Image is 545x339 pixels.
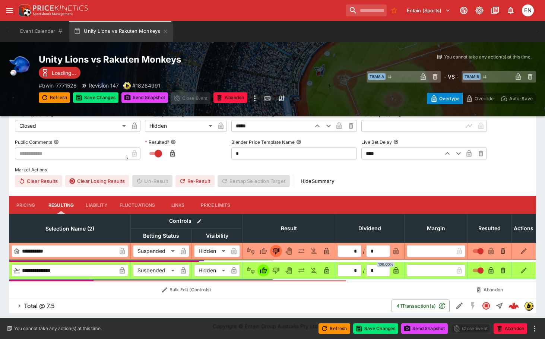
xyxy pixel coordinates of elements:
[511,214,536,243] th: Actions
[257,264,269,276] button: Win
[270,264,282,276] button: Lose
[295,264,307,276] button: Push
[509,95,533,102] p: Auto-Save
[194,245,228,257] div: Hidden
[427,93,536,104] div: Start From
[124,82,130,89] img: bwin.png
[392,300,450,312] button: 41Transaction(s)
[353,323,399,334] button: Save Changes
[296,175,339,187] button: HideSummary
[121,92,168,103] button: Send Snapshot
[295,245,307,257] button: Push
[195,196,237,214] button: Price Limits
[194,264,228,276] div: Hidden
[405,214,468,243] th: Margin
[525,302,533,310] img: bwin
[466,299,479,313] button: SGM Disabled
[39,82,77,89] p: Copy To Clipboard
[213,92,247,103] button: Abandon
[388,4,400,16] button: No Bookmarks
[368,73,386,80] span: Team A
[377,262,395,267] span: 100.00%
[361,139,392,145] p: Live Bet Delay
[54,139,59,145] button: Public Comments
[132,175,172,187] span: Un-Result
[257,245,269,257] button: Win
[494,324,527,332] span: Mark an event as closed and abandoned.
[363,267,365,275] div: /
[522,4,534,16] div: Eamon Nunn
[231,139,295,145] p: Blender Price Template Name
[497,93,536,104] button: Auto-Save
[9,298,392,313] button: Total @ 7.5
[346,4,387,16] input: search
[319,323,350,334] button: Refresh
[171,139,176,145] button: Resulted?
[3,4,16,17] button: open drawer
[161,196,195,214] button: Links
[89,82,119,89] p: Revision 147
[243,214,335,243] th: Result
[283,264,295,276] button: Void
[123,82,131,89] div: bwin
[131,214,243,229] th: Controls
[475,95,494,102] p: Override
[470,284,509,296] button: Abandon
[457,4,470,17] button: Connected to PK
[145,120,215,132] div: Hidden
[270,245,282,257] button: Lose
[133,264,177,276] div: Suspended
[402,4,455,16] button: Select Tenant
[494,323,527,334] button: Abandon
[14,325,102,332] p: You cannot take any action(s) at this time.
[283,245,295,257] button: Void
[508,301,519,311] img: logo-cerberus--red.svg
[15,139,52,145] p: Public Comments
[393,139,399,145] button: Live Bet Delay
[468,214,511,243] th: Resulted
[473,4,486,17] button: Toggle light/dark mode
[439,95,459,102] p: Overtype
[39,92,70,103] button: Refresh
[133,284,240,296] button: Bulk Edit (Controls)
[427,93,463,104] button: Overtype
[245,245,257,257] button: Not Set
[37,224,102,233] span: Selection Name (2)
[33,12,73,16] img: Sportsbook Management
[42,196,80,214] button: Resulting
[133,245,177,257] div: Suspended
[198,231,237,240] span: Visibility
[504,4,517,17] button: Notifications
[80,196,113,214] button: Liability
[39,54,329,65] h2: Copy To Clipboard
[135,231,187,240] span: Betting Status
[296,139,301,145] button: Blender Price Template Name
[488,4,502,17] button: Documentation
[132,82,160,89] p: Copy To Clipboard
[453,299,466,313] button: Edit Detail
[482,301,491,310] svg: Closed
[245,264,257,276] button: Not Set
[524,301,533,310] div: bwin
[530,324,539,333] button: more
[69,21,173,42] button: Unity Lions vs Rakuten Monkeys
[250,92,259,104] button: more
[9,196,42,214] button: Pricing
[65,175,129,187] button: Clear Losing Results
[508,301,519,311] div: be52b03e-0401-475f-8301-c20278855bb0
[9,54,33,77] img: baseball.png
[308,245,320,257] button: Eliminated In Play
[213,94,247,101] span: Mark an event as closed and abandoned.
[520,2,536,19] button: Eamon Nunn
[15,175,62,187] button: Clear Results
[175,175,215,187] button: Re-Result
[145,139,169,145] p: Resulted?
[194,216,204,226] button: Bulk edit
[479,299,493,313] button: Closed
[114,196,161,214] button: Fluctuations
[493,299,506,313] button: Straight
[73,92,118,103] button: Save Changes
[16,3,31,18] img: PriceKinetics Logo
[15,164,530,175] label: Market Actions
